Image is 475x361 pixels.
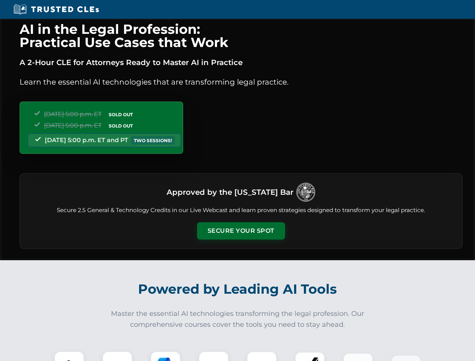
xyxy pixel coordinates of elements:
p: Secure 2.5 General & Technology Credits in our Live Webcast and learn proven strategies designed ... [29,206,453,215]
h2: Powered by Leading AI Tools [29,276,446,302]
p: Learn the essential AI technologies that are transforming legal practice. [20,76,463,88]
img: Trusted CLEs [11,4,101,15]
h3: Approved by the [US_STATE] Bar [167,185,293,199]
span: [DATE] 5:00 p.m. ET [44,122,102,129]
span: SOLD OUT [106,122,135,130]
img: Logo [296,183,315,202]
p: Master the essential AI technologies transforming the legal profession. Our comprehensive courses... [106,308,369,330]
h1: AI in the Legal Profession: Practical Use Cases that Work [20,23,463,49]
p: A 2-Hour CLE for Attorneys Ready to Master AI in Practice [20,56,463,68]
span: SOLD OUT [106,111,135,118]
button: Secure Your Spot [197,222,285,240]
span: [DATE] 5:00 p.m. ET [44,111,102,118]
